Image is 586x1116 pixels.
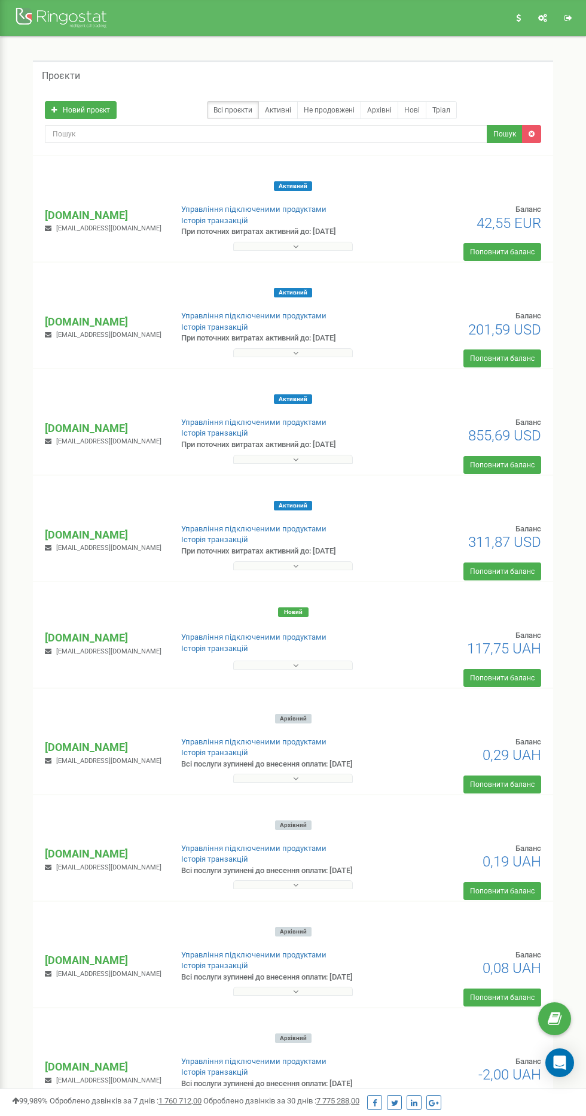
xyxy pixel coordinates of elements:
a: Поповнити баланс [463,456,541,474]
span: 0,19 UAH [483,853,541,870]
a: Поповнити баланс [463,669,541,687]
a: Історія транзакцій [181,855,248,863]
a: Управління підключеними продуктами [181,1057,326,1066]
a: Архівні [361,101,398,119]
p: [DOMAIN_NAME] [45,314,161,330]
span: Баланс [515,950,541,959]
span: 117,75 UAH [467,640,541,657]
a: Історія транзакцій [181,1068,248,1077]
span: Новий [278,607,309,617]
span: [EMAIL_ADDRESS][DOMAIN_NAME] [56,437,161,445]
span: 201,59 USD [468,321,541,338]
span: -2,00 UAH [478,1066,541,1083]
span: [EMAIL_ADDRESS][DOMAIN_NAME] [56,1077,161,1084]
span: Активний [274,181,312,191]
span: [EMAIL_ADDRESS][DOMAIN_NAME] [56,224,161,232]
p: [DOMAIN_NAME] [45,421,161,436]
a: Поповнити баланс [463,989,541,1006]
span: 311,87 USD [468,534,541,551]
span: [EMAIL_ADDRESS][DOMAIN_NAME] [56,863,161,871]
span: 0,29 UAH [483,747,541,764]
a: Управління підключеними продуктами [181,205,326,214]
p: [DOMAIN_NAME] [45,527,161,543]
a: Нові [398,101,426,119]
a: Управління підключеними продуктами [181,524,326,533]
a: Не продовжені [297,101,361,119]
a: Управління підключеними продуктами [181,632,326,641]
span: Активний [274,394,312,404]
span: Оброблено дзвінків за 30 днів : [203,1096,359,1105]
a: Історія транзакцій [181,644,248,653]
p: Всі послуги зупинені до внесення оплати: [DATE] [181,865,353,877]
a: Історія транзакцій [181,216,248,225]
input: Пошук [45,125,487,143]
a: Історія транзакцій [181,428,248,437]
p: При поточних витратах активний до: [DATE] [181,226,336,238]
span: Архівний [275,820,312,830]
span: Архівний [275,927,312,936]
p: [DOMAIN_NAME] [45,1059,161,1075]
u: 7 775 288,00 [316,1096,359,1105]
p: При поточних витратах активний до: [DATE] [181,546,336,557]
a: Поповнити баланс [463,562,541,580]
p: [DOMAIN_NAME] [45,846,161,862]
a: Поповнити баланс [463,243,541,261]
span: Баланс [515,524,541,533]
span: Архівний [275,714,312,723]
button: Пошук [487,125,523,143]
div: Open Intercom Messenger [545,1048,574,1077]
span: Архівний [275,1033,312,1043]
p: [DOMAIN_NAME] [45,740,161,755]
a: Всі проєкти [207,101,259,119]
p: Всі послуги зупинені до внесення оплати: [DATE] [181,972,353,983]
span: [EMAIL_ADDRESS][DOMAIN_NAME] [56,970,161,978]
a: Управління підключеними продуктами [181,844,326,853]
p: Всі послуги зупинені до внесення оплати: [DATE] [181,759,353,770]
a: Історія транзакцій [181,961,248,970]
span: Оброблено дзвінків за 7 днів : [50,1096,202,1105]
span: 855,69 USD [468,427,541,444]
p: Всі послуги зупинені до внесення оплати: [DATE] [181,1078,353,1090]
a: Управління підключеними продуктами [181,737,326,746]
span: Баланс [515,631,541,640]
a: Управління підключеними продуктами [181,311,326,320]
a: Управління підключеними продуктами [181,950,326,959]
a: Поповнити баланс [463,776,541,793]
span: 42,55 EUR [477,215,541,232]
a: Історія транзакцій [181,535,248,544]
span: Баланс [515,844,541,853]
p: [DOMAIN_NAME] [45,953,161,968]
span: Баланс [515,311,541,320]
a: Історія транзакцій [181,748,248,757]
a: Управління підключеними продуктами [181,418,326,427]
h5: Проєкти [42,71,80,81]
a: Поповнити баланс [463,349,541,367]
span: Баланс [515,205,541,214]
u: 1 760 712,00 [158,1096,202,1105]
span: Баланс [515,737,541,746]
span: Активний [274,501,312,510]
a: Тріал [426,101,457,119]
span: [EMAIL_ADDRESS][DOMAIN_NAME] [56,757,161,765]
p: [DOMAIN_NAME] [45,208,161,223]
span: 0,08 UAH [483,960,541,977]
span: [EMAIL_ADDRESS][DOMAIN_NAME] [56,331,161,339]
span: Баланс [515,418,541,427]
a: Історія транзакцій [181,323,248,332]
a: Активні [258,101,298,119]
span: Баланс [515,1057,541,1066]
p: [DOMAIN_NAME] [45,630,161,646]
span: [EMAIL_ADDRESS][DOMAIN_NAME] [56,544,161,552]
span: 99,989% [12,1096,48,1105]
p: При поточних витратах активний до: [DATE] [181,333,336,344]
p: При поточних витратах активний до: [DATE] [181,439,336,451]
span: Активний [274,288,312,297]
span: [EMAIL_ADDRESS][DOMAIN_NAME] [56,647,161,655]
a: Новий проєкт [45,101,117,119]
a: Поповнити баланс [463,882,541,900]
